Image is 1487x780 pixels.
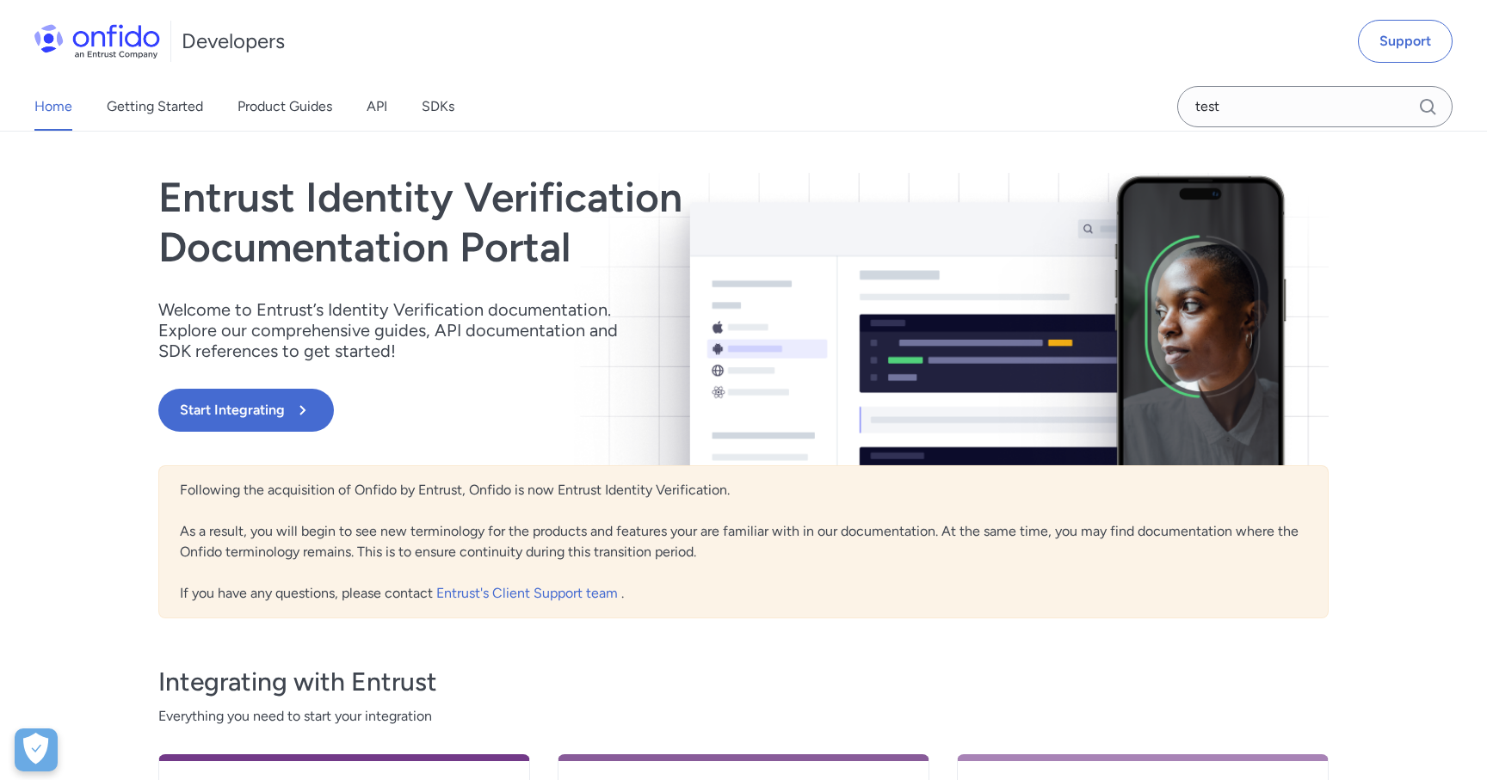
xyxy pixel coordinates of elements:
a: Support [1358,20,1453,63]
a: API [367,83,387,131]
a: Home [34,83,72,131]
a: Entrust's Client Support team [436,585,621,601]
input: Onfido search input field [1177,86,1453,127]
img: Onfido Logo [34,24,160,58]
div: Following the acquisition of Onfido by Entrust, Onfido is now Entrust Identity Verification. As a... [158,465,1329,618]
h1: Developers [182,28,285,55]
div: Cookie Preferences [15,728,58,771]
p: Welcome to Entrust’s Identity Verification documentation. Explore our comprehensive guides, API d... [158,299,640,361]
a: Product Guides [238,83,332,131]
a: SDKs [422,83,454,131]
span: Everything you need to start your integration [158,706,1329,727]
button: Start Integrating [158,389,334,432]
h1: Entrust Identity Verification Documentation Portal [158,173,978,272]
a: Start Integrating [158,389,978,432]
a: Getting Started [107,83,203,131]
h3: Integrating with Entrust [158,665,1329,699]
button: Open Preferences [15,728,58,771]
